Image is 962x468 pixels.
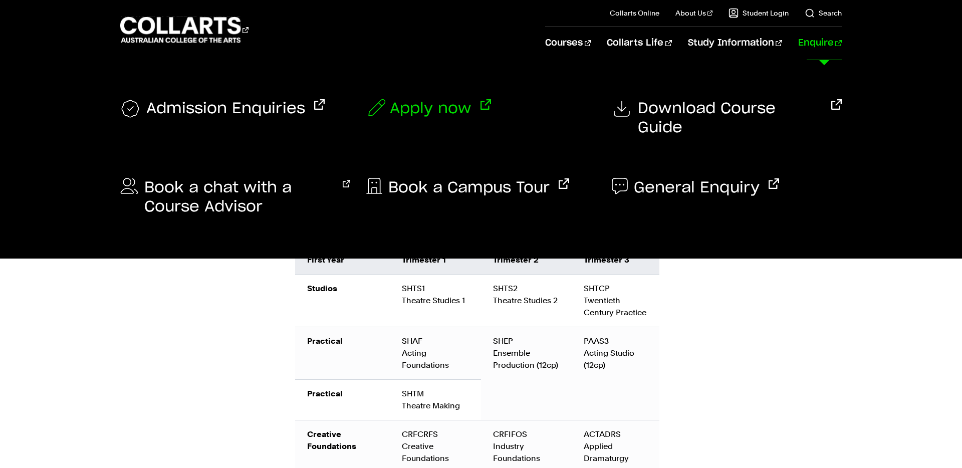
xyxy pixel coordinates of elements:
div: Go to homepage [120,16,249,44]
a: Collarts Life [607,27,671,60]
div: ACTADRS Applied Dramaturgy [584,428,647,464]
div: SHEP Ensemble Production (12cp) [493,335,560,371]
div: SHTM Theatre Making [402,388,469,412]
div: CRFCRFS Creative Foundations [402,428,469,464]
a: Collarts Online [610,8,659,18]
strong: Practical [307,336,343,346]
span: Download Course Guide [638,99,822,137]
td: First Year [295,246,390,275]
div: SHAF Acting Foundations [402,335,469,371]
span: General Enquiry [634,178,760,197]
strong: Creative Foundations [307,429,356,451]
a: Download Course Guide [612,99,842,137]
td: Trimester 2 [481,246,572,275]
a: Book a chat with a Course Advisor [120,178,350,216]
span: Admission Enquiries [146,99,305,119]
td: SHTS2 Theatre Studies 2 [481,275,572,327]
div: CRFIFOS Industry Foundations [493,428,560,464]
a: Student Login [729,8,789,18]
a: Book a Campus Tour [366,178,569,197]
a: Enquire [798,27,842,60]
a: Courses [545,27,591,60]
strong: Studios [307,284,337,293]
span: Book a Campus Tour [388,178,550,197]
a: Apply now [366,99,491,118]
a: General Enquiry [612,178,779,197]
div: PAAS3 Acting Studio (12cp) [584,335,647,371]
a: Admission Enquiries [120,99,325,119]
strong: Practical [307,389,343,398]
span: Book a chat with a Course Advisor [144,178,334,216]
td: SHTCP Twentieth Century Practice [572,275,659,327]
a: Search [805,8,842,18]
a: About Us [675,8,712,18]
a: Study Information [688,27,782,60]
td: SHTS1 Theatre Studies 1 [390,275,481,327]
td: Trimester 3 [572,246,659,275]
td: Trimester 1 [390,246,481,275]
span: Apply now [390,99,471,118]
